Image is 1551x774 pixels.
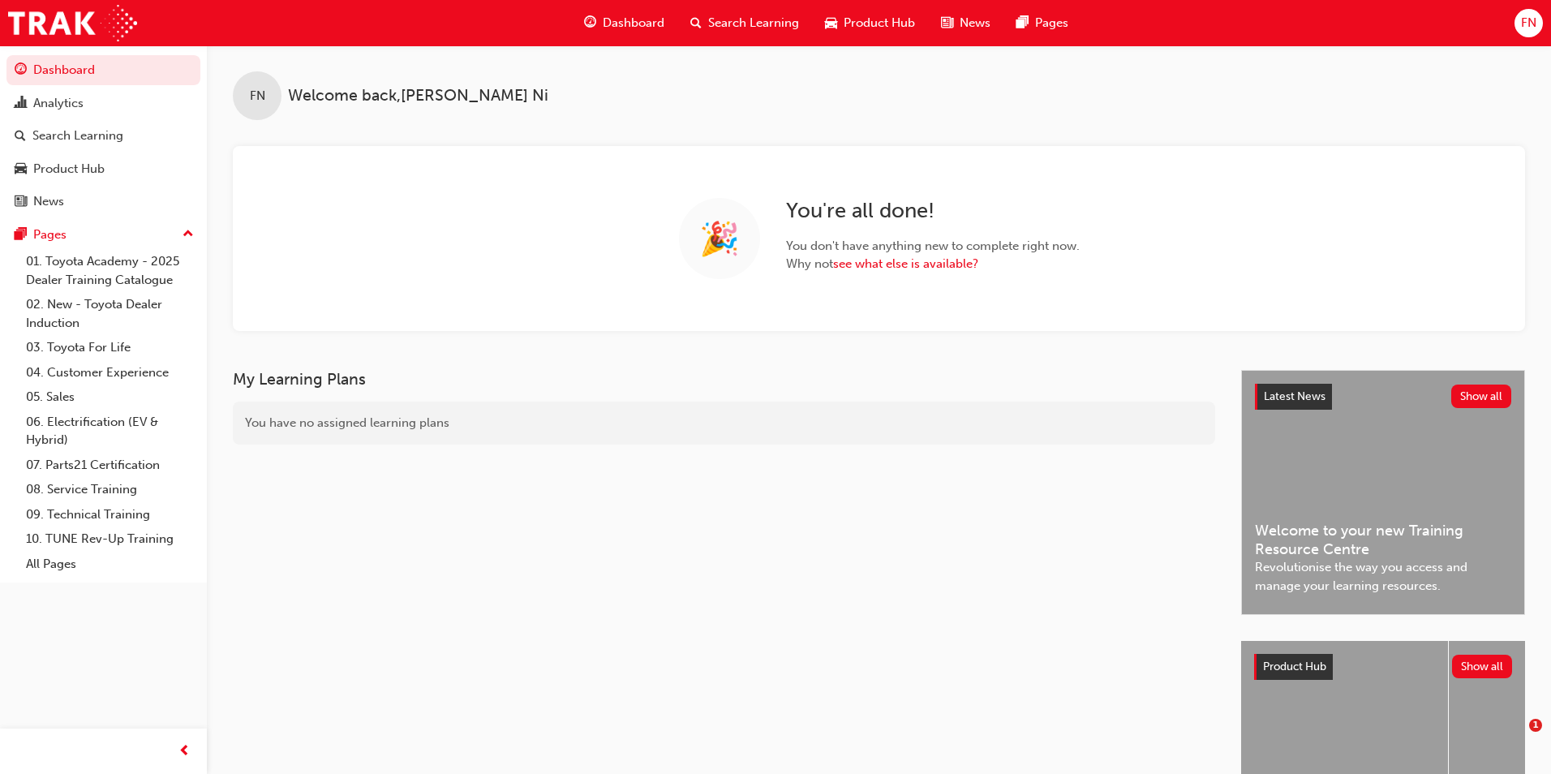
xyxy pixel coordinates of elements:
a: Search Learning [6,121,200,151]
a: 02. New - Toyota Dealer Induction [19,292,200,335]
a: see what else is available? [833,256,978,271]
span: 1 [1529,719,1542,732]
h2: You ' re all done! [786,198,1080,224]
h3: My Learning Plans [233,370,1215,389]
span: guage-icon [15,63,27,78]
span: news-icon [15,195,27,209]
span: pages-icon [15,228,27,243]
span: chart-icon [15,97,27,111]
span: Search Learning [708,14,799,32]
span: Welcome back , [PERSON_NAME] Ni [288,87,548,105]
a: 03. Toyota For Life [19,335,200,360]
div: Analytics [33,94,84,113]
span: news-icon [941,13,953,33]
a: 09. Technical Training [19,502,200,527]
span: News [960,14,990,32]
span: Pages [1035,14,1068,32]
button: FN [1514,9,1543,37]
span: search-icon [15,129,26,144]
span: pages-icon [1016,13,1029,33]
a: 07. Parts21 Certification [19,453,200,478]
span: Latest News [1264,389,1325,403]
a: car-iconProduct Hub [812,6,928,40]
div: Pages [33,226,67,244]
img: Trak [8,5,137,41]
div: Search Learning [32,127,123,145]
iframe: Intercom live chat [1496,719,1535,758]
button: Pages [6,220,200,250]
span: You don ' t have anything new to complete right now. [786,237,1080,256]
button: DashboardAnalyticsSearch LearningProduct HubNews [6,52,200,220]
a: News [6,187,200,217]
span: Product Hub [844,14,915,32]
a: Latest NewsShow all [1255,384,1511,410]
a: Analytics [6,88,200,118]
a: 01. Toyota Academy - 2025 Dealer Training Catalogue [19,249,200,292]
a: 05. Sales [19,385,200,410]
span: Product Hub [1263,660,1326,673]
a: guage-iconDashboard [571,6,677,40]
div: You have no assigned learning plans [233,402,1215,445]
span: Dashboard [603,14,664,32]
span: Why not [786,255,1080,273]
span: prev-icon [178,742,191,762]
div: Product Hub [33,160,105,178]
span: up-icon [183,224,194,245]
a: All Pages [19,552,200,577]
button: Show all [1452,655,1513,678]
a: 06. Electrification (EV & Hybrid) [19,410,200,453]
a: Product HubShow all [1254,654,1512,680]
a: 08. Service Training [19,477,200,502]
a: pages-iconPages [1003,6,1081,40]
div: News [33,192,64,211]
a: 10. TUNE Rev-Up Training [19,527,200,552]
a: Product Hub [6,154,200,184]
span: FN [250,87,265,105]
a: 04. Customer Experience [19,360,200,385]
span: car-icon [15,162,27,177]
span: 🎉 [699,230,740,248]
a: news-iconNews [928,6,1003,40]
span: FN [1521,14,1536,32]
span: guage-icon [584,13,596,33]
span: Revolutionise the way you access and manage your learning resources. [1255,558,1511,595]
span: car-icon [825,13,837,33]
span: search-icon [690,13,702,33]
a: Latest NewsShow allWelcome to your new Training Resource CentreRevolutionise the way you access a... [1241,370,1525,615]
span: Welcome to your new Training Resource Centre [1255,522,1511,558]
button: Show all [1451,385,1512,408]
a: Dashboard [6,55,200,85]
a: search-iconSearch Learning [677,6,812,40]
